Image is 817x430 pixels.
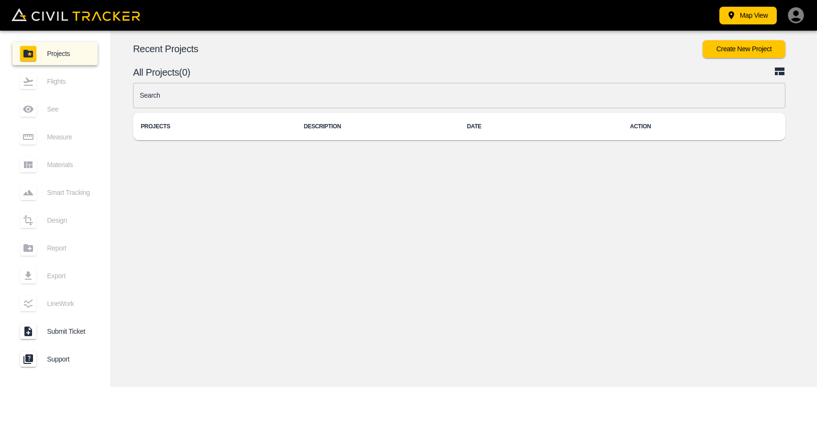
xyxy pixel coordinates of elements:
[622,113,785,140] th: ACTION
[47,328,90,335] span: Submit Ticket
[133,68,774,76] p: All Projects(0)
[47,355,90,363] span: Support
[12,320,98,343] a: Submit Ticket
[133,113,785,140] table: project-list-table
[459,113,623,140] th: DATE
[133,113,296,140] th: PROJECTS
[11,8,140,22] img: Civil Tracker
[133,45,703,53] p: Recent Projects
[703,40,785,58] button: Create New Project
[296,113,459,140] th: DESCRIPTION
[12,42,98,65] a: Projects
[47,50,90,57] span: Projects
[719,7,777,24] button: Map View
[12,348,98,371] a: Support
